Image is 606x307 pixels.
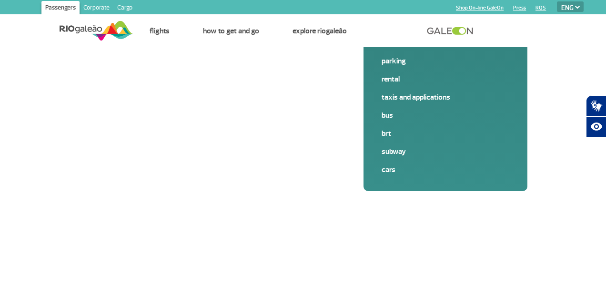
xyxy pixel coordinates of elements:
[80,1,113,16] a: Corporate
[535,5,546,11] a: RQS
[382,164,509,175] a: Cars
[513,5,526,11] a: Press
[41,1,80,16] a: Passengers
[382,110,509,121] a: Bus
[586,95,606,137] div: Plugin de acessibilidade da Hand Talk.
[150,26,170,36] a: Flights
[382,92,509,102] a: Taxis and applications
[586,116,606,137] button: Abrir recursos assistivos.
[380,26,405,36] a: Contact
[203,26,259,36] a: How to get and go
[456,5,504,11] a: Shop On-line GaleOn
[382,74,509,84] a: Rental
[382,128,509,139] a: BRT
[382,146,509,157] a: Subway
[293,26,347,36] a: Explore RIOgaleão
[382,56,509,66] a: Parking
[586,95,606,116] button: Abrir tradutor de língua de sinais.
[113,1,136,16] a: Cargo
